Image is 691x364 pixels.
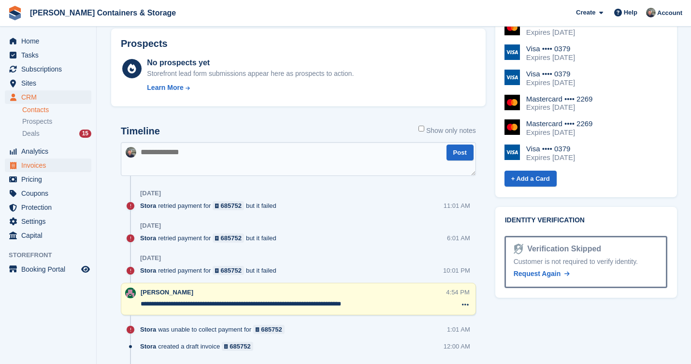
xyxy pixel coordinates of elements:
[5,201,91,214] a: menu
[504,20,520,35] img: Mastercard Logo
[140,342,156,351] span: Stora
[5,187,91,200] a: menu
[526,103,593,112] div: Expires [DATE]
[514,269,570,279] a: Request Again
[526,44,575,53] div: Visa •••• 0379
[526,153,575,162] div: Expires [DATE]
[526,95,593,103] div: Mastercard •••• 2269
[504,44,520,60] img: Visa Logo
[447,233,470,243] div: 6:01 AM
[147,57,354,69] div: No prospects yet
[5,34,91,48] a: menu
[147,83,354,93] a: Learn More
[21,173,79,186] span: Pricing
[443,266,470,275] div: 10:01 PM
[79,130,91,138] div: 15
[444,201,470,210] div: 11:01 AM
[140,201,281,210] div: retried payment for but it failed
[447,325,470,334] div: 1:01 AM
[5,48,91,62] a: menu
[22,129,40,138] span: Deals
[230,342,250,351] div: 685752
[22,117,52,126] span: Prospects
[526,145,575,153] div: Visa •••• 0379
[21,229,79,242] span: Capital
[253,325,285,334] a: 685752
[121,126,160,137] h2: Timeline
[140,325,289,334] div: was unable to collect payment for
[504,145,520,160] img: Visa Logo
[140,222,161,230] div: [DATE]
[141,289,193,296] span: [PERSON_NAME]
[646,8,656,17] img: Adam Greenhalgh
[5,229,91,242] a: menu
[504,70,520,85] img: Visa Logo
[514,270,561,277] span: Request Again
[21,262,79,276] span: Booking Portal
[213,266,244,275] a: 685752
[576,8,595,17] span: Create
[526,78,575,87] div: Expires [DATE]
[5,76,91,90] a: menu
[418,126,424,131] input: Show only notes
[140,233,281,243] div: retried payment for but it failed
[418,126,476,136] label: Show only notes
[5,90,91,104] a: menu
[526,119,593,128] div: Mastercard •••• 2269
[21,76,79,90] span: Sites
[261,325,282,334] div: 685752
[526,70,575,78] div: Visa •••• 0379
[526,128,593,137] div: Expires [DATE]
[140,254,161,262] div: [DATE]
[140,189,161,197] div: [DATE]
[526,28,593,37] div: Expires [DATE]
[140,266,281,275] div: retried payment for but it failed
[140,201,156,210] span: Stora
[9,250,96,260] span: Storefront
[5,159,91,172] a: menu
[21,201,79,214] span: Protection
[446,145,474,160] button: Post
[213,233,244,243] a: 685752
[22,116,91,127] a: Prospects
[657,8,682,18] span: Account
[22,105,91,115] a: Contacts
[80,263,91,275] a: Preview store
[504,95,520,110] img: Mastercard Logo
[140,342,258,351] div: created a draft invoice
[22,129,91,139] a: Deals 15
[624,8,637,17] span: Help
[8,6,22,20] img: stora-icon-8386f47178a22dfd0bd8f6a31ec36ba5ce8667c1dd55bd0f319d3a0aa187defe.svg
[221,233,242,243] div: 685752
[514,257,659,267] div: Customer is not required to verify identity.
[21,187,79,200] span: Coupons
[213,201,244,210] a: 685752
[5,173,91,186] a: menu
[222,342,253,351] a: 685752
[147,69,354,79] div: Storefront lead form submissions appear here as prospects to action.
[140,325,156,334] span: Stora
[125,288,136,298] img: Julia Marcham
[121,38,168,49] h2: Prospects
[5,262,91,276] a: menu
[504,119,520,135] img: Mastercard Logo
[126,147,136,158] img: Adam Greenhalgh
[5,215,91,228] a: menu
[5,145,91,158] a: menu
[5,62,91,76] a: menu
[446,288,469,297] div: 4:54 PM
[505,217,668,224] h2: Identity verification
[21,34,79,48] span: Home
[444,342,470,351] div: 12:00 AM
[221,201,242,210] div: 685752
[21,159,79,172] span: Invoices
[221,266,242,275] div: 685752
[504,171,557,187] a: + Add a Card
[147,83,183,93] div: Learn More
[21,90,79,104] span: CRM
[526,53,575,62] div: Expires [DATE]
[21,145,79,158] span: Analytics
[21,215,79,228] span: Settings
[140,266,156,275] span: Stora
[21,48,79,62] span: Tasks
